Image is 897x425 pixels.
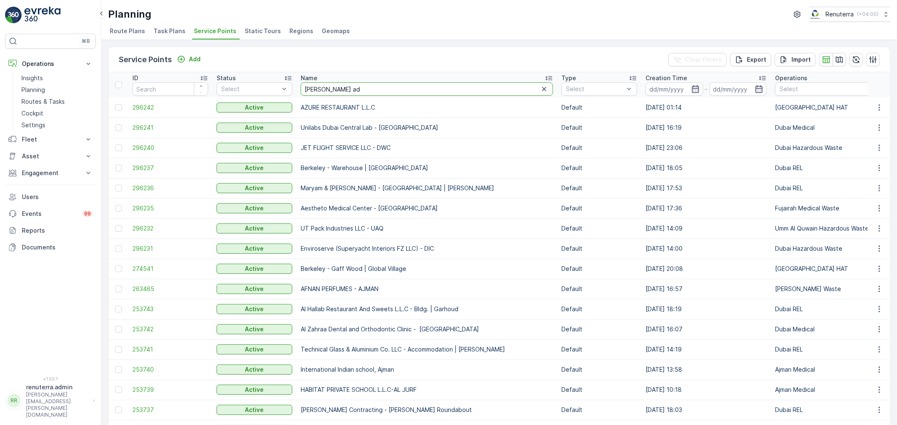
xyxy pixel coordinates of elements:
[115,346,122,353] div: Toggle Row Selected
[217,264,292,274] button: Active
[641,158,771,178] td: [DATE] 18:05
[641,178,771,198] td: [DATE] 17:53
[730,53,771,66] button: Export
[217,163,292,173] button: Active
[217,123,292,133] button: Active
[775,53,816,66] button: Import
[561,123,637,132] p: Default
[245,365,264,374] p: Active
[22,210,77,218] p: Events
[115,144,122,151] div: Toggle Row Selected
[153,27,185,35] span: Task Plans
[561,406,637,414] p: Default
[561,305,637,313] p: Default
[82,38,90,45] p: ⌘B
[641,279,771,299] td: [DATE] 16:57
[301,74,318,82] p: Name
[217,405,292,415] button: Active
[5,165,96,181] button: Engagement
[22,60,79,68] p: Operations
[561,103,637,112] p: Default
[301,406,553,414] p: [PERSON_NAME] Contracting - [PERSON_NAME] Roundabout
[115,245,122,252] div: Toggle Row Selected
[132,406,208,414] span: 253737
[217,284,292,294] button: Active
[217,183,292,193] button: Active
[301,103,553,112] p: AZURE RESTAURANT L.L.C
[132,144,208,152] span: 296240
[18,84,96,96] a: Planning
[115,407,122,413] div: Toggle Row Selected
[668,53,727,66] button: Clear Filters
[301,305,553,313] p: Al Hallab Restaurant And Sweets L.L.C - Bldg. | Garhoud
[5,376,96,381] span: v 1.50.1
[641,319,771,339] td: [DATE] 16:07
[84,210,91,217] p: 99
[561,285,637,293] p: Default
[301,285,553,293] p: AFNAN PERFUMES - AJMAN
[115,306,122,312] div: Toggle Row Selected
[245,406,264,414] p: Active
[132,244,208,253] a: 296231
[221,85,279,93] p: Select
[561,184,637,192] p: Default
[115,165,122,171] div: Toggle Row Selected
[26,391,89,418] p: [PERSON_NAME][EMAIL_ADDRESS][PERSON_NAME][DOMAIN_NAME]
[21,109,43,118] p: Cockpit
[7,394,21,407] div: RR
[217,203,292,213] button: Active
[747,55,766,64] p: Export
[301,365,553,374] p: International Indian school, Ajman
[705,84,708,94] p: -
[132,123,208,132] a: 296241
[301,123,553,132] p: Unilabs Dubai Central Lab - [GEOGRAPHIC_DATA]
[641,299,771,319] td: [DATE] 18:19
[115,386,122,393] div: Toggle Row Selected
[18,72,96,84] a: Insights
[217,324,292,334] button: Active
[22,193,93,201] p: Users
[301,224,553,233] p: UT Pack Industries LLC - UAQ
[132,103,208,112] span: 296242
[115,124,122,131] div: Toggle Row Selected
[301,244,553,253] p: Enviroserve (Superyacht Interiors FZ LLC) - DIC
[5,189,96,205] a: Users
[641,97,771,118] td: [DATE] 01:14
[115,326,122,333] div: Toggle Row Selected
[646,74,687,82] p: Creation Time
[561,244,637,253] p: Default
[641,339,771,359] td: [DATE] 14:19
[132,345,208,354] a: 253741
[775,74,807,82] p: Operations
[809,10,822,19] img: Screenshot_2024-07-26_at_13.33.01.png
[5,222,96,239] a: Reports
[561,345,637,354] p: Default
[132,224,208,233] span: 296232
[245,144,264,152] p: Active
[217,365,292,375] button: Active
[132,184,208,192] span: 296236
[245,224,264,233] p: Active
[826,10,854,18] p: Renuterra
[857,11,878,18] p: ( +04:00 )
[646,82,703,96] input: dd/mm/yyyy
[22,169,79,177] p: Engagement
[641,259,771,279] td: [DATE] 20:08
[301,325,553,333] p: Al Zahraa Dental and Orthodontic Clinic - [GEOGRAPHIC_DATA]
[132,305,208,313] span: 253743
[245,285,264,293] p: Active
[301,164,553,172] p: Berkeley - Warehouse | [GEOGRAPHIC_DATA]
[245,345,264,354] p: Active
[217,244,292,254] button: Active
[322,27,350,35] span: Geomaps
[132,365,208,374] a: 253740
[132,285,208,293] span: 263465
[115,225,122,232] div: Toggle Row Selected
[5,131,96,148] button: Fleet
[245,305,264,313] p: Active
[22,226,93,235] p: Reports
[245,325,264,333] p: Active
